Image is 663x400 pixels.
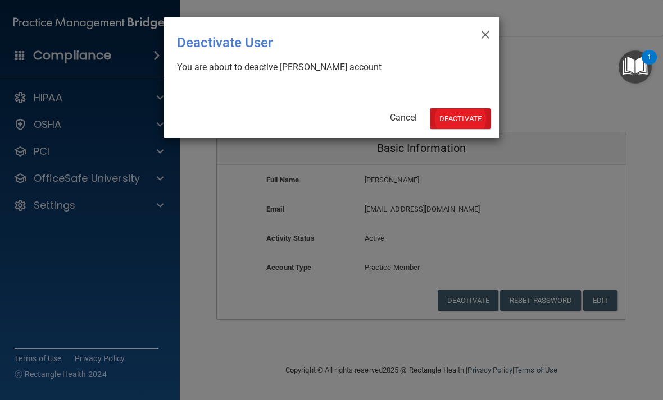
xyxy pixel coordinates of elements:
[177,26,440,59] div: Deactivate User
[469,335,650,380] iframe: Drift Widget Chat Controller
[430,108,491,129] button: Deactivate
[619,50,652,84] button: Open Resource Center, 1 new notification
[480,22,491,44] span: ×
[390,112,417,123] a: Cancel
[177,61,477,73] div: You are about to deactive [PERSON_NAME] account
[647,57,651,72] div: 1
